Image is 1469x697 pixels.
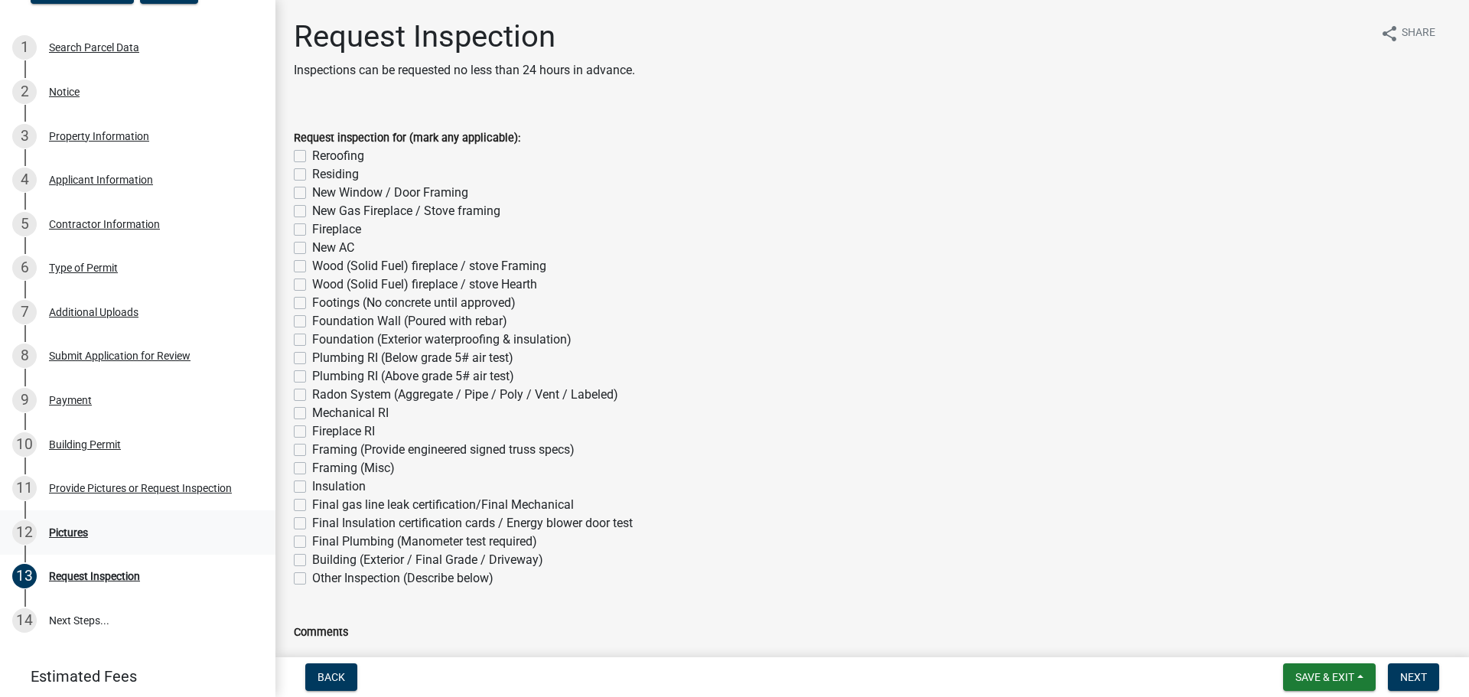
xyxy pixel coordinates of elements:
[294,61,635,80] p: Inspections can be requested no less than 24 hours in advance.
[49,174,153,185] div: Applicant Information
[312,422,375,441] label: Fireplace RI
[305,663,357,691] button: Back
[1283,663,1376,691] button: Save & Exit
[12,520,37,545] div: 12
[49,395,92,405] div: Payment
[12,388,37,412] div: 9
[12,256,37,280] div: 6
[49,219,160,230] div: Contractor Information
[312,147,364,165] label: Reroofing
[12,608,37,633] div: 14
[312,404,389,422] label: Mechanical RI
[12,432,37,457] div: 10
[312,202,500,220] label: New Gas Fireplace / Stove framing
[312,367,514,386] label: Plumbing RI (Above grade 5# air test)
[1380,24,1399,43] i: share
[49,262,118,273] div: Type of Permit
[12,124,37,148] div: 3
[12,564,37,588] div: 13
[294,133,520,144] label: Request inspection for (mark any applicable):
[312,551,543,569] label: Building (Exterior / Final Grade / Driveway)
[312,477,366,496] label: Insulation
[1402,24,1435,43] span: Share
[12,476,37,500] div: 11
[312,441,575,459] label: Framing (Provide engineered signed truss specs)
[312,496,574,514] label: Final gas line leak certification/Final Mechanical
[12,344,37,368] div: 8
[49,571,140,581] div: Request Inspection
[1295,671,1354,683] span: Save & Exit
[312,275,537,294] label: Wood (Solid Fuel) fireplace / stove Hearth
[312,239,354,257] label: New AC
[12,300,37,324] div: 7
[312,386,618,404] label: Radon System (Aggregate / Pipe / Poly / Vent / Labeled)
[318,671,345,683] span: Back
[312,184,468,202] label: New Window / Door Framing
[12,80,37,104] div: 2
[49,86,80,97] div: Notice
[312,349,513,367] label: Plumbing RI (Below grade 5# air test)
[12,35,37,60] div: 1
[12,661,251,692] a: Estimated Fees
[312,533,537,551] label: Final Plumbing (Manometer test required)
[1368,18,1448,48] button: shareShare
[312,459,395,477] label: Framing (Misc)
[12,212,37,236] div: 5
[49,350,191,361] div: Submit Application for Review
[294,627,348,638] label: Comments
[294,18,635,55] h1: Request Inspection
[49,439,121,450] div: Building Permit
[1400,671,1427,683] span: Next
[312,312,507,331] label: Foundation Wall (Poured with rebar)
[12,168,37,192] div: 4
[1388,663,1439,691] button: Next
[49,527,88,538] div: Pictures
[312,257,546,275] label: Wood (Solid Fuel) fireplace / stove Framing
[312,331,572,349] label: Foundation (Exterior waterproofing & insulation)
[312,220,361,239] label: Fireplace
[312,514,633,533] label: Final Insulation certification cards / Energy blower door test
[312,294,516,312] label: Footings (No concrete until approved)
[312,165,359,184] label: Residing
[49,307,138,318] div: Additional Uploads
[49,483,232,493] div: Provide Pictures or Request Inspection
[49,131,149,142] div: Property Information
[49,42,139,53] div: Search Parcel Data
[312,569,493,588] label: Other Inspection (Describe below)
